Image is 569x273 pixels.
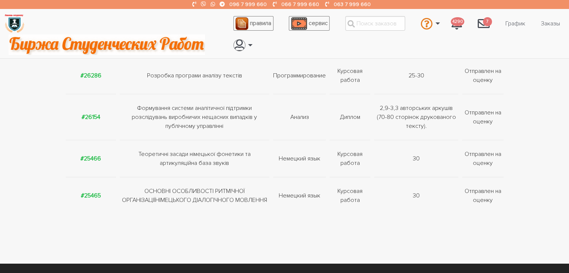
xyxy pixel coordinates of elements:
img: agreement_icon-feca34a61ba7f3d1581b08bc946b2ec1ccb426f67415f344566775c155b7f62c.png [235,17,248,30]
a: 096 7 999 660 [229,1,267,7]
span: 7 [483,17,492,27]
a: 066 7 999 660 [281,1,319,7]
span: сервис [309,19,328,27]
td: 30 [372,177,461,214]
td: Немецкий язык [271,140,328,177]
a: График [499,16,531,31]
td: Диплом [328,94,372,140]
td: 25-30 [372,57,461,94]
img: logo-135dea9cf721667cc4ddb0c1795e3ba8b7f362e3d0c04e2cc90b931989920324.png [4,13,25,34]
a: #25465 [81,192,101,199]
a: Заказы [535,16,566,31]
td: Курсовая работа [328,140,372,177]
td: 30 [372,140,461,177]
span: правила [250,19,271,27]
td: Отправлен на оценку [460,140,503,177]
img: play_icon-49f7f135c9dc9a03216cfdbccbe1e3994649169d890fb554cedf0eac35a01ba8.png [291,17,307,30]
td: Курсовая работа [328,57,372,94]
td: Отправлен на оценку [460,57,503,94]
td: ОСНОВНІ ОСОБЛИВОСТІ РИТМІЧНОЇ ОРГАНІЗАЦІЇНІМЕЦЬКОГО ДІАЛОГІЧНОГО МОВЛЕННЯ [118,177,272,214]
img: motto-2ce64da2796df845c65ce8f9480b9c9d679903764b3ca6da4b6de107518df0fe.gif [9,34,205,55]
a: 4290 [446,13,468,34]
td: Формування системи аналітичної підтримки розслідувань виробничих нещасних випадків у публічному у... [118,94,272,140]
td: 2,9-3,3 авторських аркушів (70-80 сторінок друкованого тексту). [372,94,461,140]
a: сервис [289,16,330,31]
td: Теоретичні засади німецької фонетики та артикуляційна база звуків [118,140,272,177]
td: Отправлен на оценку [460,94,503,140]
td: Программирование [271,57,328,94]
a: #26286 [80,72,101,79]
a: #25466 [80,155,101,162]
input: Поиск заказов [345,16,405,31]
a: 7 [472,13,496,34]
span: 4290 [451,17,464,27]
td: Курсовая работа [328,177,372,214]
td: Розробка програми аналізу текстів [118,57,272,94]
a: правила [233,16,273,31]
a: 063 7 999 660 [333,1,370,7]
td: Отправлен на оценку [460,177,503,214]
a: #26154 [82,113,100,121]
td: Немецкий язык [271,177,328,214]
td: Анализ [271,94,328,140]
